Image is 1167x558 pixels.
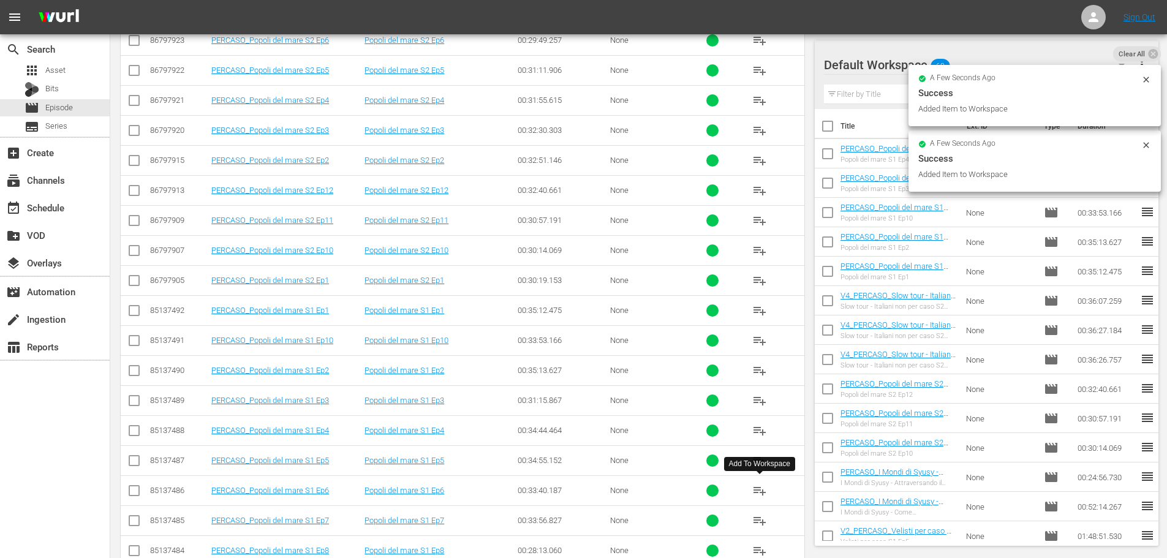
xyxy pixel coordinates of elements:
[364,276,444,285] a: Popoli del mare S2 Ep1
[45,102,73,114] span: Episode
[150,36,208,45] div: 86797923
[840,232,948,251] a: PERCASO_Popoli del mare S1 Ep2
[211,306,329,315] a: PERCASO_Popoli del mare S1 Ep1
[518,306,606,315] div: 00:35:12.475
[745,86,774,115] button: playlist_add
[745,266,774,295] button: playlist_add
[610,126,680,135] div: None
[364,96,444,105] a: Popoli del mare S2 Ep4
[745,176,774,205] button: playlist_add
[745,326,774,355] button: playlist_add
[745,146,774,175] button: playlist_add
[961,227,1040,257] td: None
[518,156,606,165] div: 00:32:51.146
[364,66,444,75] a: Popoli del mare S2 Ep5
[840,214,956,222] div: Popoli del mare S1 Ep10
[211,126,329,135] a: PERCASO_Popoli del mare S2 Ep3
[1140,263,1155,278] span: reorder
[364,216,448,225] a: Popoli del mare S2 Ep11
[918,151,1151,166] div: Success
[1140,410,1155,425] span: reorder
[610,486,680,495] div: None
[610,66,680,75] div: None
[840,320,956,339] a: V4_PERCASO_Slow tour - Italiani non per caso S2 Ep4
[840,244,956,252] div: Popoli del mare S1 Ep2
[211,276,329,285] a: PERCASO_Popoli del mare S2 Ep1
[518,126,606,135] div: 00:32:30.303
[211,426,329,435] a: PERCASO_Popoli del mare S1 Ep4
[364,366,444,375] a: Popoli del mare S1 Ep2
[840,156,956,164] div: Popoli del mare S1 Ep4
[610,306,680,315] div: None
[745,26,774,55] button: playlist_add
[1073,492,1140,521] td: 00:52:14.267
[1044,323,1059,337] span: Episode
[840,508,956,516] div: I Mondi di Syusy - Come [MEDICAL_DATA] [GEOGRAPHIC_DATA]?
[961,315,1040,345] td: None
[961,521,1040,551] td: None
[752,513,767,528] span: playlist_add
[518,516,606,525] div: 00:33:56.827
[150,396,208,405] div: 85137489
[211,516,329,525] a: PERCASO_Popoli del mare S1 Ep7
[518,66,606,75] div: 00:31:11.906
[150,156,208,165] div: 86797915
[150,456,208,465] div: 85137487
[211,36,329,45] a: PERCASO_Popoli del mare S2 Ep6
[150,306,208,315] div: 85137492
[150,276,208,285] div: 86797905
[150,336,208,345] div: 85137491
[752,183,767,198] span: playlist_add
[610,276,680,285] div: None
[1073,286,1140,315] td: 00:36:07.259
[961,462,1040,492] td: None
[918,86,1151,100] div: Success
[752,153,767,168] span: playlist_add
[918,168,1138,181] div: Added Item to Workspace
[1073,433,1140,462] td: 00:30:14.069
[150,246,208,255] div: 86797907
[6,173,21,188] span: Channels
[1073,315,1140,345] td: 00:36:27.184
[745,386,774,415] button: playlist_add
[918,103,1138,115] div: Added Item to Workspace
[961,345,1040,374] td: None
[364,36,444,45] a: Popoli del mare S2 Ep6
[211,336,333,345] a: PERCASO_Popoli del mare S1 Ep10
[745,206,774,235] button: playlist_add
[518,96,606,105] div: 00:31:55.615
[610,96,680,105] div: None
[1140,322,1155,337] span: reorder
[961,404,1040,433] td: None
[610,456,680,465] div: None
[752,63,767,78] span: playlist_add
[211,96,329,105] a: PERCASO_Popoli del mare S2 Ep4
[840,538,956,546] div: Velisti per caso S1 Ep5
[1073,198,1140,227] td: 00:33:53.166
[840,203,948,221] a: PERCASO_Popoli del mare S1 Ep10
[610,156,680,165] div: None
[610,396,680,405] div: None
[7,10,22,25] span: menu
[840,273,956,281] div: Popoli del mare S1 Ep1
[752,273,767,288] span: playlist_add
[840,332,956,340] div: Slow tour - Italiani non per caso S2 Ep4
[150,516,208,525] div: 85137485
[610,516,680,525] div: None
[930,74,995,83] span: a few seconds ago
[150,546,208,555] div: 85137484
[518,276,606,285] div: 00:30:19.153
[6,285,21,300] span: Automation
[840,262,948,280] a: PERCASO_Popoli del mare S1 Ep1
[752,243,767,258] span: playlist_add
[364,186,448,195] a: Popoli del mare S2 Ep12
[745,116,774,145] button: playlist_add
[364,396,444,405] a: Popoli del mare S1 Ep3
[364,246,448,255] a: Popoli del mare S2 Ep10
[752,393,767,408] span: playlist_add
[840,438,948,456] a: PERCASO_Popoli del mare S2 Ep10
[930,139,995,149] span: a few seconds ago
[1140,293,1155,307] span: reorder
[1044,499,1059,514] span: Episode
[752,303,767,318] span: playlist_add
